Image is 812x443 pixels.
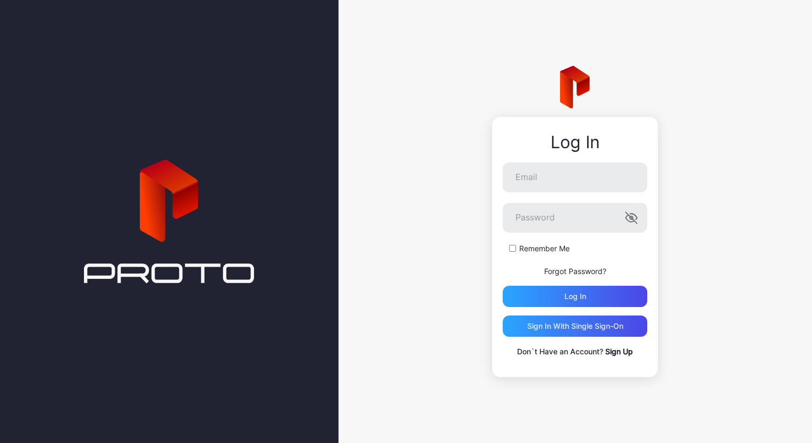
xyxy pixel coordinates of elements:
[625,211,638,224] button: Password
[503,203,647,233] input: Password
[503,286,647,307] button: Log in
[564,292,586,301] div: Log in
[519,243,570,254] label: Remember Me
[527,322,623,330] div: Sign in With Single Sign-On
[503,345,647,358] p: Don`t Have an Account?
[503,133,647,152] div: Log In
[544,267,606,276] a: Forgot Password?
[605,347,633,356] a: Sign Up
[503,316,647,337] button: Sign in With Single Sign-On
[503,163,647,192] input: Email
